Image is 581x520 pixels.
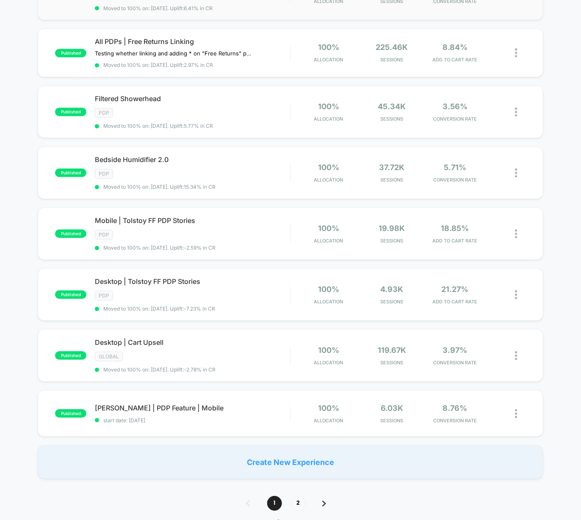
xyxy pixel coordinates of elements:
[381,285,404,294] span: 4.93k
[314,116,343,122] span: Allocation
[362,418,421,424] span: Sessions
[426,360,484,366] span: CONVERSION RATE
[103,5,213,11] span: Moved to 100% on: [DATE] . Uplift: 6.41% in CR
[138,73,158,94] button: Play, NEW DEMO 2025-VEED.mp4
[95,108,113,118] span: PDP
[515,352,517,360] img: close
[55,108,86,116] span: published
[55,230,86,238] span: published
[515,230,517,239] img: close
[95,230,113,240] span: PDP
[379,163,405,172] span: 37.72k
[55,49,86,58] span: published
[362,177,421,183] span: Sessions
[362,360,421,366] span: Sessions
[318,43,339,52] span: 100%
[318,404,339,413] span: 100%
[95,418,290,424] span: start date: [DATE]
[314,360,343,366] span: Allocation
[426,418,484,424] span: CONVERSION RATE
[426,177,484,183] span: CONVERSION RATE
[55,352,86,360] span: published
[378,102,406,111] span: 45.34k
[443,102,468,111] span: 3.56%
[443,404,468,413] span: 8.76%
[362,116,421,122] span: Sessions
[6,138,292,146] input: Seek
[376,43,408,52] span: 225.46k
[362,299,421,305] span: Sessions
[515,291,517,300] img: close
[443,43,468,52] span: 8.84%
[515,108,517,117] img: close
[443,346,468,355] span: 3.97%
[55,410,86,418] span: published
[426,299,484,305] span: ADD TO CART RATE
[318,224,339,233] span: 100%
[95,38,290,46] span: All PDPs | Free Returns Linking
[441,224,469,233] span: 18.85%
[199,151,219,160] div: Current time
[314,418,343,424] span: Allocation
[235,152,261,160] input: Volume
[103,245,216,251] span: Moved to 100% on: [DATE] . Uplift: -2.59% in CR
[95,169,113,179] span: PDP
[318,346,339,355] span: 100%
[444,163,466,172] span: 5.71%
[38,446,543,479] div: Create New Experience
[95,291,113,301] span: PDP
[318,285,339,294] span: 100%
[426,238,484,244] span: ADD TO CART RATE
[515,410,517,418] img: close
[95,156,290,164] span: Bedside Humidifier 2.0
[381,404,403,413] span: 6.03k
[267,496,282,511] span: 1
[378,346,406,355] span: 119.67k
[362,57,421,63] span: Sessions
[95,278,290,286] span: Desktop | Tolstoy FF PDP Stories
[515,169,517,178] img: close
[290,496,305,511] span: 2
[55,169,86,177] span: published
[95,50,252,57] span: Testing whether linking and adding * on "Free Returns" plays a role in ATC Rate & CVR
[103,367,216,373] span: Moved to 100% on: [DATE] . Uplift: -2.78% in CR
[318,102,339,111] span: 100%
[95,95,290,103] span: Filtered Showerhead
[95,338,290,347] span: Desktop | Cart Upsell
[4,149,18,162] button: Play, NEW DEMO 2025-VEED.mp4
[314,299,343,305] span: Allocation
[314,238,343,244] span: Allocation
[426,116,484,122] span: CONVERSION RATE
[55,291,86,299] span: published
[515,49,517,58] img: close
[314,177,343,183] span: Allocation
[103,62,213,69] span: Moved to 100% on: [DATE] . Uplift: 2.97% in CR
[318,163,339,172] span: 100%
[103,306,215,312] span: Moved to 100% on: [DATE] . Uplift: -7.23% in CR
[362,238,421,244] span: Sessions
[442,285,469,294] span: 21.27%
[95,217,290,225] span: Mobile | Tolstoy FF PDP Stories
[379,224,405,233] span: 19.98k
[426,57,484,63] span: ADD TO CART RATE
[314,57,343,63] span: Allocation
[95,404,290,413] span: [PERSON_NAME] | PDP Feature | Mobile
[95,352,123,362] span: GLOBAL
[322,501,326,507] img: pagination forward
[103,123,213,129] span: Moved to 100% on: [DATE] . Uplift: 5.77% in CR
[103,184,216,190] span: Moved to 100% on: [DATE] . Uplift: 15.34% in CR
